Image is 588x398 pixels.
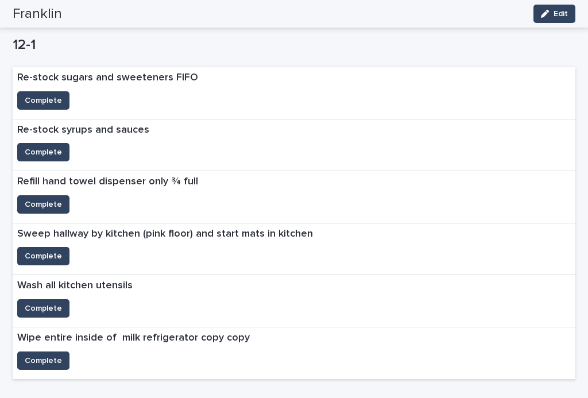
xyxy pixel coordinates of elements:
[17,299,69,318] button: Complete
[17,143,69,161] button: Complete
[25,303,62,314] span: Complete
[13,6,62,22] h2: Franklin
[25,250,62,262] span: Complete
[17,176,198,188] p: Refill hand towel dispenser only ¾ full
[17,124,149,137] p: Re-stock syrups and sauces
[17,280,133,292] p: Wash all kitchen utensils
[25,199,62,210] span: Complete
[25,95,62,106] span: Complete
[13,171,575,223] a: Refill hand towel dispenser only ¾ fullComplete
[25,355,62,366] span: Complete
[17,72,198,84] p: Re-stock sugars and sweeteners FIFO
[533,5,575,23] button: Edit
[17,247,69,265] button: Complete
[13,223,575,276] a: Sweep hallway by kitchen (pink floor) and start mats in kitchenComplete
[554,10,568,18] span: Edit
[13,37,575,53] h1: 12-1
[17,91,69,110] button: Complete
[13,327,575,380] a: Wipe entire inside of milk refrigerator copy copyComplete
[17,195,69,214] button: Complete
[13,119,575,172] a: Re-stock syrups and saucesComplete
[13,67,575,119] a: Re-stock sugars and sweeteners FIFOComplete
[17,228,313,241] p: Sweep hallway by kitchen (pink floor) and start mats in kitchen
[17,351,69,370] button: Complete
[25,146,62,158] span: Complete
[17,332,250,345] p: Wipe entire inside of milk refrigerator copy copy
[13,275,575,327] a: Wash all kitchen utensilsComplete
